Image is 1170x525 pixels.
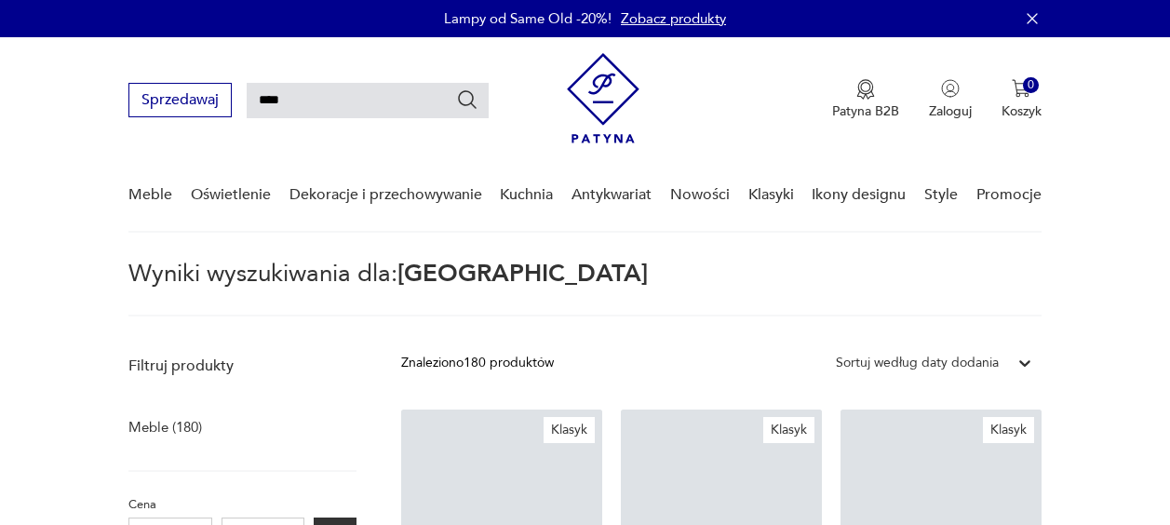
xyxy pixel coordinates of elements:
a: Meble [128,159,172,231]
p: Wyniki wyszukiwania dla: [128,262,1041,316]
span: [GEOGRAPHIC_DATA] [397,257,648,290]
a: Ikony designu [812,159,906,231]
div: Sortuj według daty dodania [836,353,999,373]
a: Oświetlenie [191,159,271,231]
p: Patyna B2B [832,102,899,120]
a: Promocje [976,159,1042,231]
p: Filtruj produkty [128,356,356,376]
img: Ikonka użytkownika [941,79,960,98]
button: Zaloguj [929,79,972,120]
div: 0 [1023,77,1039,93]
p: Koszyk [1002,102,1042,120]
button: Szukaj [456,88,478,111]
a: Klasyki [748,159,794,231]
button: Patyna B2B [832,79,899,120]
p: Zaloguj [929,102,972,120]
a: Kuchnia [500,159,553,231]
img: Ikona medalu [856,79,875,100]
a: Zobacz produkty [621,9,726,28]
a: Style [924,159,958,231]
a: Sprzedawaj [128,95,232,108]
div: Znaleziono 180 produktów [401,353,554,373]
img: Patyna - sklep z meblami i dekoracjami vintage [567,53,639,143]
a: Nowości [670,159,730,231]
a: Meble (180) [128,414,202,440]
button: Sprzedawaj [128,83,232,117]
a: Ikona medaluPatyna B2B [832,79,899,120]
p: Lampy od Same Old -20%! [444,9,612,28]
button: 0Koszyk [1002,79,1042,120]
a: Dekoracje i przechowywanie [289,159,482,231]
p: Cena [128,494,356,515]
img: Ikona koszyka [1012,79,1030,98]
a: Antykwariat [572,159,652,231]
